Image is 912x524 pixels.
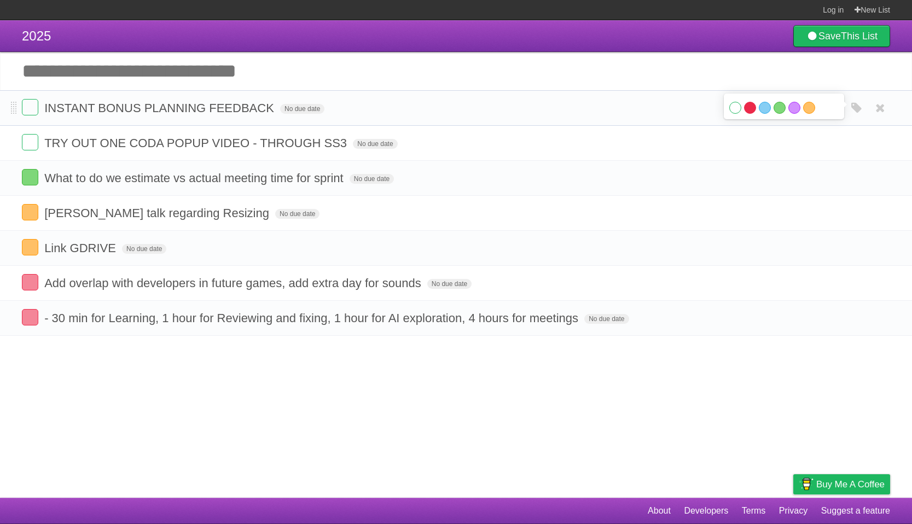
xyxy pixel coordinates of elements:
img: Buy me a coffee [799,475,814,493]
span: No due date [353,139,397,149]
span: What to do we estimate vs actual meeting time for sprint [44,171,346,185]
span: No due date [275,209,320,219]
a: Privacy [779,500,808,521]
a: Developers [684,500,728,521]
a: Suggest a feature [821,500,890,521]
span: Add overlap with developers in future games, add extra day for sounds [44,276,424,290]
label: Done [22,99,38,115]
label: Orange [803,102,815,114]
label: Done [22,274,38,290]
span: INSTANT BONUS PLANNING FEEDBACK [44,101,277,115]
span: Link GDRIVE [44,241,119,255]
label: White [729,102,741,114]
a: About [648,500,671,521]
span: 2025 [22,28,51,43]
label: Done [22,309,38,325]
a: SaveThis List [793,25,890,47]
b: This List [841,31,878,42]
label: Done [22,239,38,255]
label: Done [22,169,38,185]
label: Green [774,102,786,114]
label: Purple [788,102,800,114]
span: Buy me a coffee [816,475,885,494]
a: Terms [742,500,766,521]
span: No due date [280,104,324,114]
span: No due date [584,314,629,324]
span: No due date [122,244,166,254]
span: [PERSON_NAME] talk regarding Resizing [44,206,272,220]
label: Done [22,134,38,150]
a: Buy me a coffee [793,474,890,494]
label: Blue [759,102,771,114]
span: No due date [427,279,472,289]
span: TRY OUT ONE CODA POPUP VIDEO - THROUGH SS3 [44,136,350,150]
span: No due date [350,174,394,184]
span: - 30 min for Learning, 1 hour for Reviewing and fixing, 1 hour for AI exploration, 4 hours for me... [44,311,581,325]
label: Done [22,204,38,220]
label: Red [744,102,756,114]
